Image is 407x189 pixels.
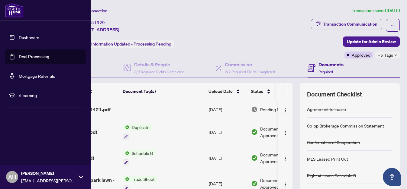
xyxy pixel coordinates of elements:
[352,7,400,14] article: Transaction saved [DATE]
[260,125,298,139] span: Document Approved
[394,54,397,57] span: down
[280,127,290,137] button: Logo
[347,37,396,46] span: Update for Admin Review
[318,61,344,68] h4: Documents
[251,155,258,161] img: Document Status
[129,150,155,156] span: Schedule B
[75,26,119,33] span: [STREET_ADDRESS]
[129,124,152,131] span: Duplicate
[21,177,76,184] span: [EMAIL_ADDRESS][PERSON_NAME][DOMAIN_NAME]
[19,73,55,79] a: Mortgage Referrals
[260,106,290,113] span: Pending Review
[248,83,300,100] th: Status
[134,61,184,68] h4: Details & People
[260,151,298,165] span: Document Approved
[307,172,356,179] div: Right at Home Schedule B
[251,129,258,135] img: Document Status
[75,40,174,48] div: Status:
[307,106,346,112] div: Agreement to Lease
[391,23,395,27] span: ellipsis
[280,179,290,188] button: Logo
[19,92,82,99] span: rLearning
[280,105,290,114] button: Logo
[19,35,39,40] a: Dashboard
[283,182,288,187] img: Logo
[307,90,362,99] span: Document Checklist
[283,108,288,113] img: Logo
[343,36,400,47] button: Update for Admin Review
[383,168,401,186] button: Open asap
[19,54,49,59] a: Deal Processing
[123,176,129,182] img: Status Icon
[352,52,370,58] span: Approved
[5,3,24,17] img: logo
[21,170,76,177] span: [PERSON_NAME]
[283,131,288,135] img: Logo
[251,106,258,113] img: Document Status
[311,19,382,29] button: Transaction Communication
[91,41,171,47] span: Information Updated - Processing Pending
[8,173,16,181] span: AH
[280,153,290,163] button: Logo
[378,52,393,58] span: +5 Tags
[123,150,155,166] button: Status IconSchedule B
[206,100,249,119] td: [DATE]
[318,70,333,74] span: Required
[208,88,233,95] span: Upload Date
[120,83,206,100] th: Document Tag(s)
[307,122,384,129] div: Co-op Brokerage Commission Statement
[251,180,258,187] img: Document Status
[123,124,129,131] img: Status Icon
[283,156,288,161] img: Logo
[206,145,249,171] td: [DATE]
[206,83,248,100] th: Upload Date
[123,124,152,140] button: Status IconDuplicate
[251,88,263,95] span: Status
[206,119,249,145] td: [DATE]
[225,70,275,74] span: 2/2 Required Fields Completed
[307,156,348,162] div: MLS Leased Print Out
[75,8,108,14] span: View Transaction
[123,150,129,156] img: Status Icon
[129,176,157,182] span: Trade Sheet
[307,139,360,146] div: Confirmation of Cooperation
[91,20,105,25] span: 51929
[225,61,275,68] h4: Commission
[134,70,184,74] span: 3/3 Required Fields Completed
[323,19,377,29] div: Transaction Communication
